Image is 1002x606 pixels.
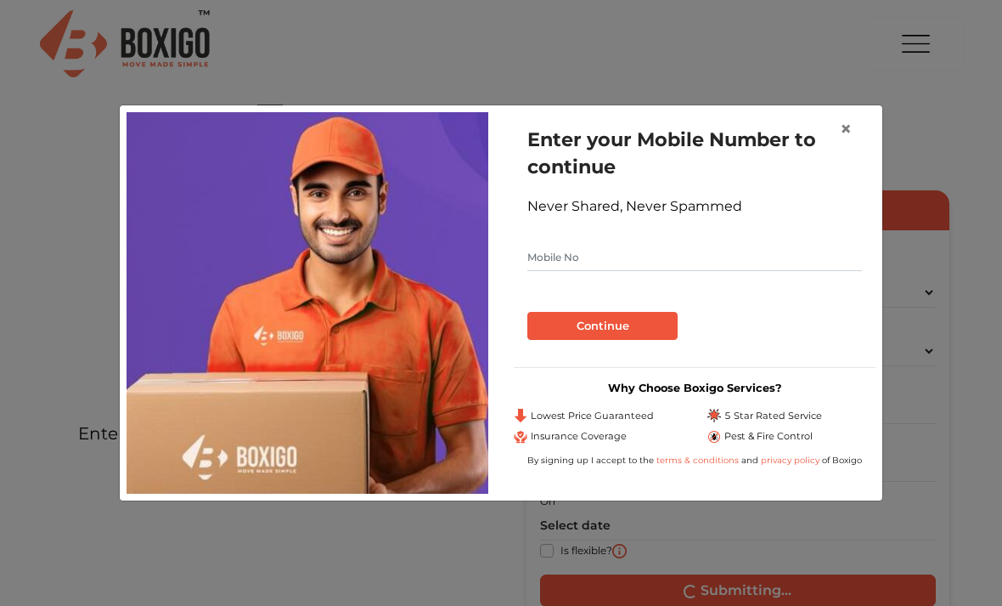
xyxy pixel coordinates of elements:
[758,455,822,466] a: privacy policy
[724,409,822,423] span: 5 Star Rated Service
[724,429,813,444] span: Pest & Fire Control
[531,429,627,444] span: Insurance Coverage
[527,244,862,271] input: Mobile No
[527,126,862,180] h1: Enter your Mobile Number to continue
[527,312,678,341] button: Continue
[840,116,852,141] span: ×
[127,112,488,493] img: relocation-img
[514,382,875,394] h3: Why Choose Boxigo Services?
[514,454,875,467] div: By signing up I accept to the and of Boxigo
[656,455,741,466] a: terms & conditions
[531,409,654,423] span: Lowest Price Guaranteed
[826,105,865,153] button: Close
[527,196,862,217] div: Never Shared, Never Spammed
